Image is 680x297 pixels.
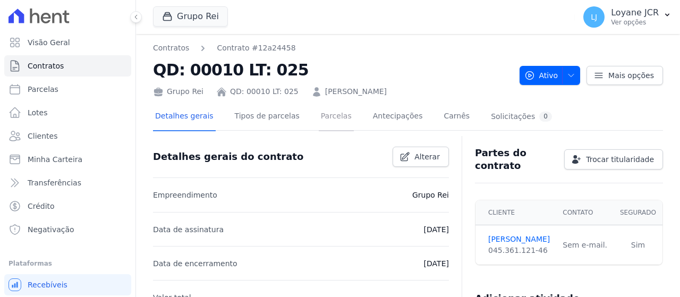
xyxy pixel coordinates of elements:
a: Negativação [4,219,131,240]
p: Loyane JCR [611,7,659,18]
button: LJ Loyane JCR Ver opções [575,2,680,32]
a: QD: 00010 LT: 025 [230,86,299,97]
h3: Partes do contrato [475,147,556,172]
div: Solicitações [491,112,552,122]
td: Sim [614,225,662,265]
span: Crédito [28,201,55,211]
th: Contato [556,200,614,225]
p: Data de assinatura [153,223,224,236]
a: Transferências [4,172,131,193]
p: Empreendimento [153,189,217,201]
p: Ver opções [611,18,659,27]
a: Parcelas [4,79,131,100]
span: Visão Geral [28,37,70,48]
button: Ativo [520,66,581,85]
a: Minha Carteira [4,149,131,170]
div: Plataformas [8,257,127,270]
a: Detalhes gerais [153,103,216,131]
span: Negativação [28,224,74,235]
span: Minha Carteira [28,154,82,165]
a: Carnês [441,103,472,131]
span: Mais opções [608,70,654,81]
a: Crédito [4,196,131,217]
span: Clientes [28,131,57,141]
a: Contratos [4,55,131,77]
span: Parcelas [28,84,58,95]
div: 0 [539,112,552,122]
span: Lotes [28,107,48,118]
p: [DATE] [424,223,449,236]
a: Trocar titularidade [564,149,663,169]
div: 045.361.121-46 [488,245,550,256]
a: Visão Geral [4,32,131,53]
a: Solicitações0 [489,103,554,131]
a: [PERSON_NAME] [325,86,387,97]
button: Grupo Rei [153,6,228,27]
span: Contratos [28,61,64,71]
span: Transferências [28,177,81,188]
span: Alterar [414,151,440,162]
span: Ativo [524,66,558,85]
a: Alterar [393,147,449,167]
span: LJ [591,13,597,21]
a: [PERSON_NAME] [488,234,550,245]
a: Parcelas [319,103,354,131]
th: Segurado [614,200,662,225]
p: [DATE] [424,257,449,270]
a: Contrato #12a24458 [217,43,295,54]
a: Contratos [153,43,189,54]
p: Grupo Rei [412,189,449,201]
nav: Breadcrumb [153,43,511,54]
a: Clientes [4,125,131,147]
a: Antecipações [371,103,425,131]
th: Cliente [475,200,556,225]
a: Recebíveis [4,274,131,295]
a: Lotes [4,102,131,123]
span: Recebíveis [28,279,67,290]
h3: Detalhes gerais do contrato [153,150,303,163]
a: Mais opções [586,66,663,85]
a: Tipos de parcelas [233,103,302,131]
h2: QD: 00010 LT: 025 [153,58,511,82]
td: Sem e-mail. [556,225,614,265]
span: Trocar titularidade [586,154,654,165]
div: Grupo Rei [153,86,203,97]
p: Data de encerramento [153,257,237,270]
nav: Breadcrumb [153,43,296,54]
